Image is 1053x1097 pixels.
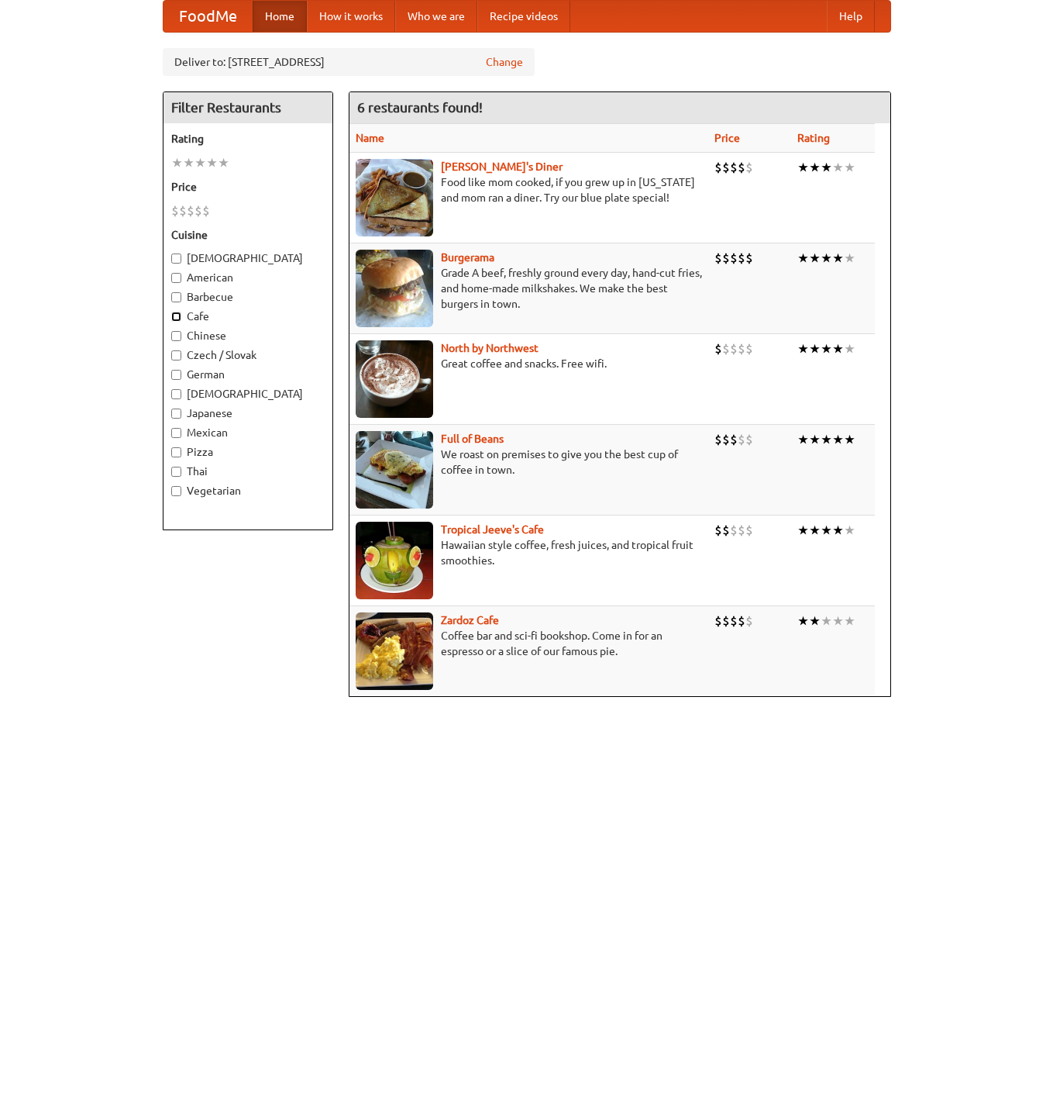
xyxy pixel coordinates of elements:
[714,250,722,267] li: $
[356,431,433,509] img: beans.jpg
[171,131,325,147] h5: Rating
[809,431,821,448] li: ★
[714,132,740,144] a: Price
[171,409,181,419] input: Japanese
[356,537,702,568] p: Hawaiian style coffee, fresh juices, and tropical fruit smoothies.
[171,289,325,305] label: Barbecue
[356,174,702,205] p: Food like mom cooked, if you grew up in [US_STATE] and mom ran a diner. Try our blue plate special!
[745,612,753,630] li: $
[745,340,753,357] li: $
[730,340,738,357] li: $
[441,251,494,264] a: Burgerama
[356,522,433,599] img: jeeves.jpg
[722,431,730,448] li: $
[171,270,325,285] label: American
[797,431,809,448] li: ★
[809,250,821,267] li: ★
[171,444,325,460] label: Pizza
[171,179,325,195] h5: Price
[356,250,433,327] img: burgerama.jpg
[171,227,325,243] h5: Cuisine
[441,342,539,354] b: North by Northwest
[441,433,504,445] a: Full of Beans
[441,614,499,626] a: Zardoz Cafe
[356,265,702,312] p: Grade A beef, freshly ground every day, hand-cut fries, and home-made milkshakes. We make the bes...
[821,612,832,630] li: ★
[441,160,563,173] b: [PERSON_NAME]'s Diner
[821,522,832,539] li: ★
[187,202,194,219] li: $
[730,431,738,448] li: $
[809,159,821,176] li: ★
[730,159,738,176] li: $
[821,340,832,357] li: ★
[844,250,855,267] li: ★
[206,154,218,171] li: ★
[745,522,753,539] li: $
[171,202,179,219] li: $
[171,347,325,363] label: Czech / Slovak
[722,612,730,630] li: $
[844,522,855,539] li: ★
[797,132,830,144] a: Rating
[171,309,325,324] label: Cafe
[832,431,844,448] li: ★
[821,431,832,448] li: ★
[844,431,855,448] li: ★
[218,154,229,171] li: ★
[163,92,332,123] h4: Filter Restaurants
[307,1,395,32] a: How it works
[714,340,722,357] li: $
[194,202,202,219] li: $
[356,356,702,371] p: Great coffee and snacks. Free wifi.
[832,522,844,539] li: ★
[844,340,855,357] li: ★
[171,425,325,440] label: Mexican
[738,522,745,539] li: $
[171,350,181,360] input: Czech / Slovak
[738,159,745,176] li: $
[171,328,325,343] label: Chinese
[356,159,433,236] img: sallys.jpg
[163,48,535,76] div: Deliver to: [STREET_ADDRESS]
[730,612,738,630] li: $
[714,159,722,176] li: $
[745,431,753,448] li: $
[171,331,181,341] input: Chinese
[714,522,722,539] li: $
[356,132,384,144] a: Name
[827,1,875,32] a: Help
[171,312,181,322] input: Cafe
[722,250,730,267] li: $
[171,367,325,382] label: German
[171,370,181,380] input: German
[171,486,181,496] input: Vegetarian
[171,386,325,402] label: [DEMOGRAPHIC_DATA]
[832,250,844,267] li: ★
[832,159,844,176] li: ★
[441,523,544,536] a: Tropical Jeeve's Cafe
[171,405,325,421] label: Japanese
[171,483,325,498] label: Vegetarian
[395,1,477,32] a: Who we are
[356,612,433,690] img: zardoz.jpg
[745,250,753,267] li: $
[821,159,832,176] li: ★
[477,1,570,32] a: Recipe videos
[357,100,483,115] ng-pluralize: 6 restaurants found!
[171,389,181,399] input: [DEMOGRAPHIC_DATA]
[253,1,307,32] a: Home
[797,522,809,539] li: ★
[730,522,738,539] li: $
[171,292,181,302] input: Barbecue
[171,254,181,264] input: [DEMOGRAPHIC_DATA]
[738,612,745,630] li: $
[171,467,181,477] input: Thai
[809,340,821,357] li: ★
[202,202,210,219] li: $
[356,340,433,418] img: north.jpg
[722,159,730,176] li: $
[832,340,844,357] li: ★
